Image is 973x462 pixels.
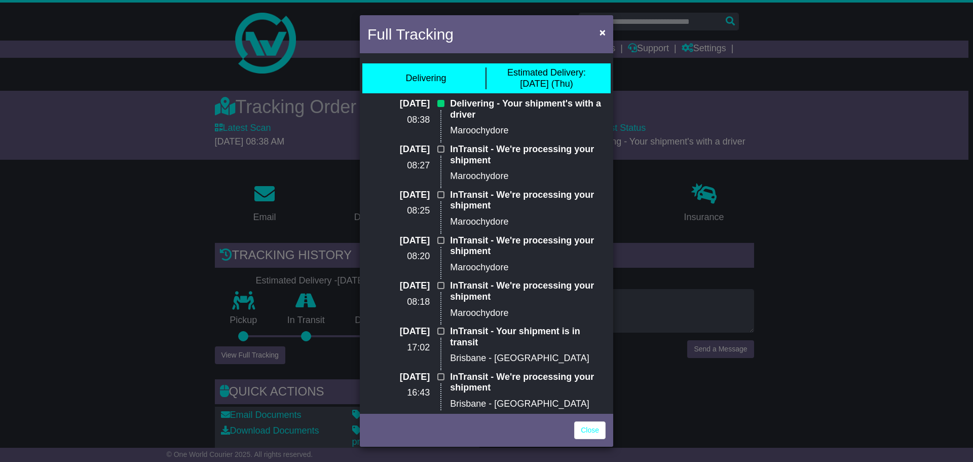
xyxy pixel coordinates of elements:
[450,217,606,228] p: Maroochydore
[367,23,454,46] h4: Full Tracking
[594,22,611,43] button: Close
[507,67,586,78] span: Estimated Delivery:
[367,160,430,171] p: 08:27
[367,98,430,110] p: [DATE]
[367,342,430,353] p: 17:02
[405,73,446,84] div: Delivering
[450,144,606,166] p: InTransit - We're processing your shipment
[367,297,430,308] p: 08:18
[600,26,606,38] span: ×
[367,190,430,201] p: [DATE]
[367,326,430,337] p: [DATE]
[367,251,430,262] p: 08:20
[450,262,606,273] p: Maroochydore
[450,171,606,182] p: Maroochydore
[367,144,430,155] p: [DATE]
[450,125,606,136] p: Maroochydore
[450,372,606,394] p: InTransit - We're processing your shipment
[450,98,606,120] p: Delivering - Your shipment's with a driver
[367,115,430,126] p: 08:38
[450,280,606,302] p: InTransit - We're processing your shipment
[507,67,586,89] div: [DATE] (Thu)
[450,190,606,211] p: InTransit - We're processing your shipment
[450,399,606,410] p: Brisbane - [GEOGRAPHIC_DATA]
[367,372,430,383] p: [DATE]
[450,353,606,364] p: Brisbane - [GEOGRAPHIC_DATA]
[450,308,606,319] p: Maroochydore
[367,387,430,399] p: 16:43
[574,421,606,439] a: Close
[450,235,606,257] p: InTransit - We're processing your shipment
[367,280,430,292] p: [DATE]
[367,205,430,217] p: 08:25
[367,235,430,246] p: [DATE]
[450,326,606,348] p: InTransit - Your shipment is in transit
